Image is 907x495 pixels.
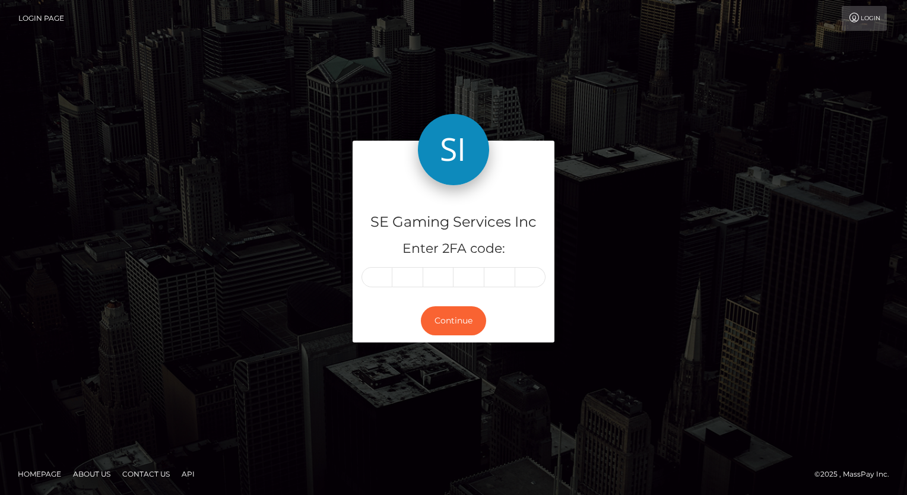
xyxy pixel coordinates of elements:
div: © 2025 , MassPay Inc. [814,468,898,481]
h5: Enter 2FA code: [361,240,546,258]
a: API [177,465,199,483]
a: Contact Us [118,465,175,483]
h4: SE Gaming Services Inc [361,212,546,233]
img: SE Gaming Services Inc [418,114,489,185]
a: Login [842,6,887,31]
button: Continue [421,306,486,335]
a: Homepage [13,465,66,483]
a: About Us [68,465,115,483]
a: Login Page [18,6,64,31]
